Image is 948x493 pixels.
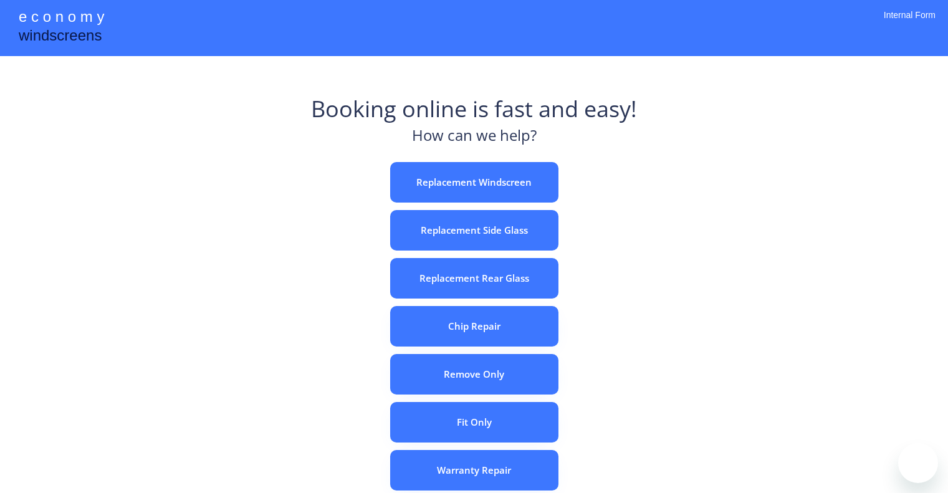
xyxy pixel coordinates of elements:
[390,402,558,443] button: Fit Only
[390,258,558,299] button: Replacement Rear Glass
[19,6,104,30] div: e c o n o m y
[884,9,936,37] div: Internal Form
[311,93,637,125] div: Booking online is fast and easy!
[898,443,938,483] iframe: Button to launch messaging window
[412,125,537,153] div: How can we help?
[390,450,558,491] button: Warranty Repair
[390,162,558,203] button: Replacement Windscreen
[19,25,102,49] div: windscreens
[390,354,558,395] button: Remove Only
[390,210,558,251] button: Replacement Side Glass
[390,306,558,347] button: Chip Repair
